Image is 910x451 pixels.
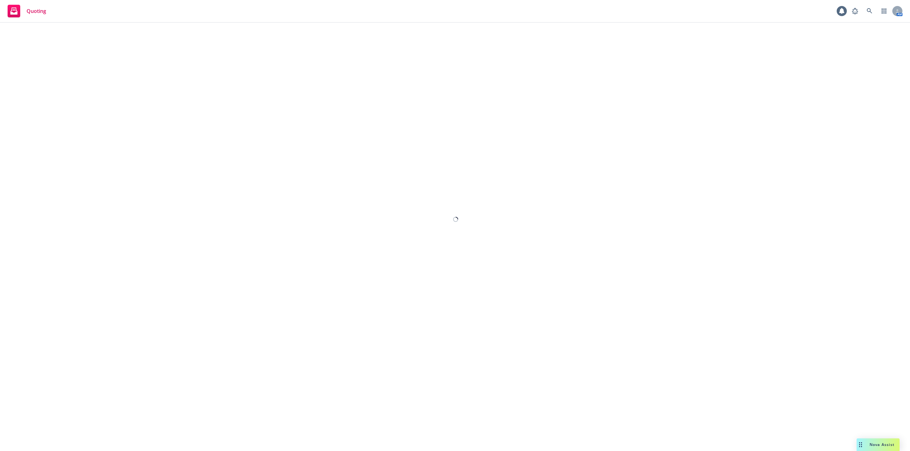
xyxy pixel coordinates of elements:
[849,5,861,17] a: Report a Bug
[870,442,895,447] span: Nova Assist
[27,9,46,14] span: Quoting
[863,5,876,17] a: Search
[878,5,890,17] a: Switch app
[857,438,864,451] div: Drag to move
[5,2,49,20] a: Quoting
[857,438,900,451] button: Nova Assist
